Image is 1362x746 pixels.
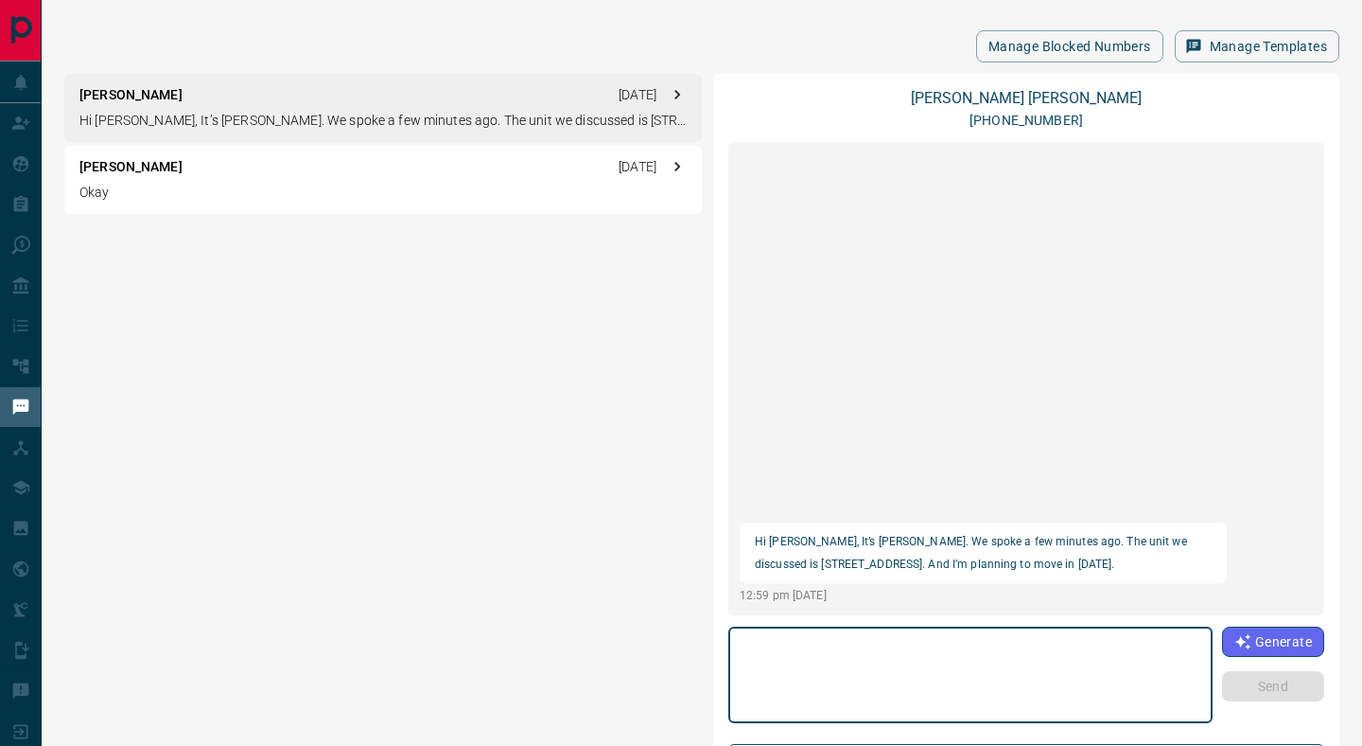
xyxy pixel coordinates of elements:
p: Hi [PERSON_NAME], It’s [PERSON_NAME]. We spoke a few minutes ago. The unit we discussed is [STREE... [755,530,1212,576]
p: Okay [79,183,687,203]
a: [PERSON_NAME] [PERSON_NAME] [911,89,1142,107]
p: [PHONE_NUMBER] [969,111,1083,131]
p: Hi [PERSON_NAME], It’s [PERSON_NAME]. We spoke a few minutes ago. The unit we discussed is [STREE... [79,111,687,131]
button: Manage Templates [1175,30,1339,62]
p: [PERSON_NAME] [79,157,183,177]
p: [DATE] [619,85,656,105]
button: Manage Blocked Numbers [976,30,1163,62]
p: [PERSON_NAME] [79,85,183,105]
p: [DATE] [619,157,656,177]
p: 12:59 pm [DATE] [740,587,1227,604]
button: Generate [1222,627,1324,657]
